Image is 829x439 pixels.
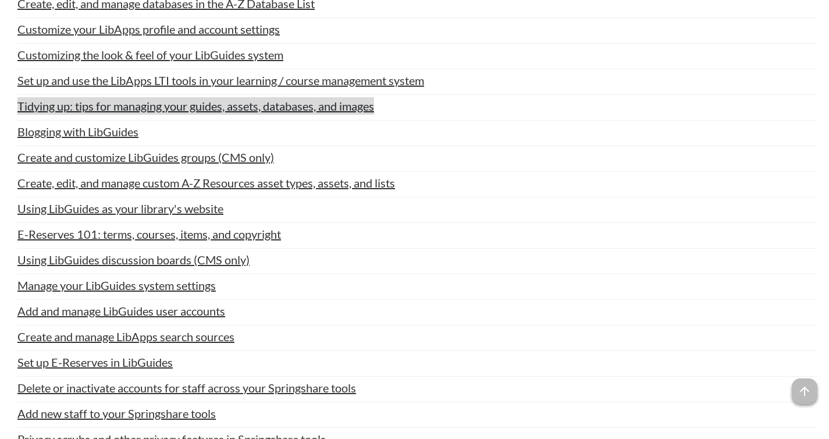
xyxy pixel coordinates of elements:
[17,200,223,217] a: Using LibGuides as your library's website
[17,379,356,396] a: Delete or inactivate accounts for staff across your Springshare tools
[17,251,250,268] a: Using LibGuides discussion boards (CMS only)
[17,225,281,243] a: E-Reserves 101: terms, courses, items, and copyright
[17,353,173,371] a: Set up E-Reserves in LibGuides
[17,174,395,192] a: Create, edit, and manage custom A-Z Resources asset types, assets, and lists
[17,328,234,345] a: Create and manage LibApps search sources
[17,123,138,140] a: Blogging with LibGuides
[17,97,374,115] a: Tidying up: tips for managing your guides, assets, databases, and images
[17,277,216,294] a: Manage your LibGuides system settings
[792,378,817,404] span: arrow_upward
[17,302,225,320] a: Add and manage LibGuides user accounts
[792,380,817,394] a: arrow_upward
[17,46,283,63] a: Customizing the look & feel of your LibGuides system
[17,148,274,166] a: Create and customize LibGuides groups (CMS only)
[17,72,424,89] a: Set up and use the LibApps LTI tools in your learning / course management system
[17,20,280,38] a: Customize your LibApps profile and account settings
[17,405,216,422] a: Add new staff to your Springshare tools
